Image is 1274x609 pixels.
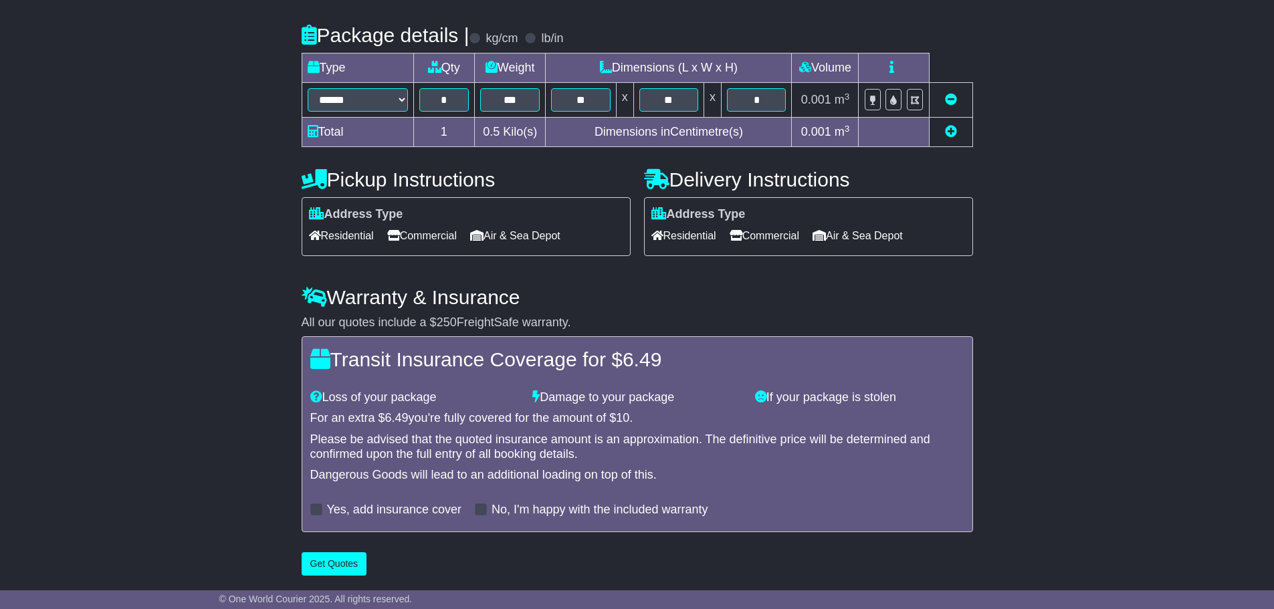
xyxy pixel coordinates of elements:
td: 1 [413,118,475,147]
div: Dangerous Goods will lead to an additional loading on top of this. [310,468,964,483]
span: 6.49 [385,411,409,424]
h4: Warranty & Insurance [302,286,973,308]
span: m [835,93,850,106]
div: If your package is stolen [748,390,971,405]
a: Add new item [945,125,957,138]
label: Address Type [651,207,746,222]
span: Air & Sea Depot [470,225,560,246]
span: Commercial [387,225,457,246]
span: 250 [437,316,457,329]
td: Dimensions (L x W x H) [546,53,792,83]
td: Type [302,53,413,83]
div: Loss of your package [304,390,526,405]
td: Kilo(s) [475,118,546,147]
button: Get Quotes [302,552,367,576]
label: Address Type [309,207,403,222]
td: Weight [475,53,546,83]
span: 10 [616,411,629,424]
sup: 3 [845,92,850,102]
span: Residential [309,225,374,246]
h4: Pickup Instructions [302,168,631,191]
span: 6.49 [623,348,661,370]
div: For an extra $ you're fully covered for the amount of $ . [310,411,964,426]
td: Qty [413,53,475,83]
h4: Transit Insurance Coverage for $ [310,348,964,370]
h4: Package details | [302,24,469,46]
span: Commercial [730,225,799,246]
sup: 3 [845,124,850,134]
span: Air & Sea Depot [813,225,903,246]
label: kg/cm [486,31,518,46]
span: © One World Courier 2025. All rights reserved. [219,594,413,604]
td: x [616,83,633,118]
a: Remove this item [945,93,957,106]
td: Dimensions in Centimetre(s) [546,118,792,147]
td: Total [302,118,413,147]
span: Residential [651,225,716,246]
div: All our quotes include a $ FreightSafe warranty. [302,316,973,330]
label: lb/in [541,31,563,46]
div: Damage to your package [526,390,748,405]
span: 0.5 [483,125,500,138]
td: x [704,83,722,118]
span: 0.001 [801,93,831,106]
h4: Delivery Instructions [644,168,973,191]
td: Volume [792,53,859,83]
label: Yes, add insurance cover [327,503,461,517]
span: m [835,125,850,138]
span: 0.001 [801,125,831,138]
div: Please be advised that the quoted insurance amount is an approximation. The definitive price will... [310,433,964,461]
label: No, I'm happy with the included warranty [492,503,708,517]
